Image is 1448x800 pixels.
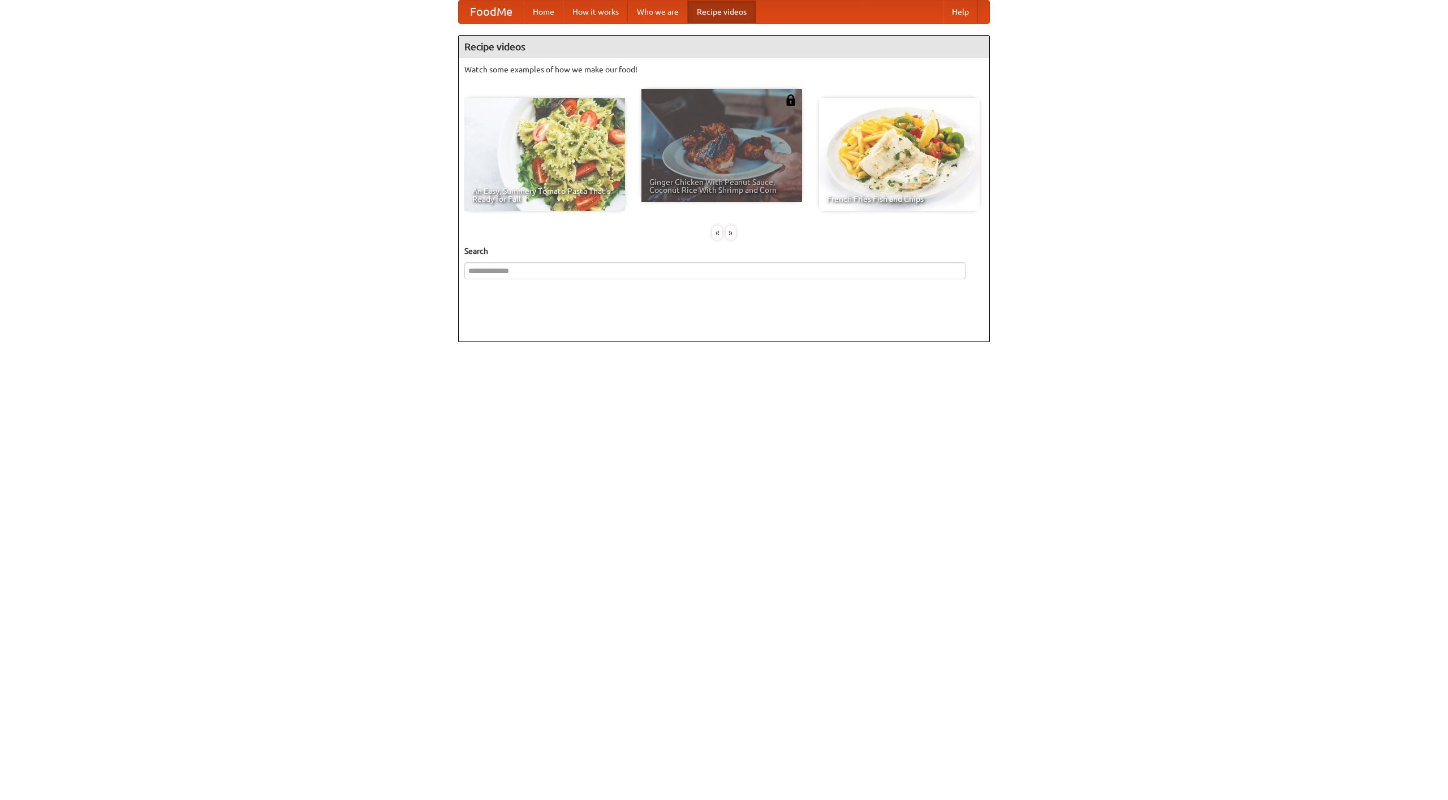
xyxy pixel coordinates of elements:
[563,1,628,23] a: How it works
[459,36,989,58] h4: Recipe videos
[785,94,796,106] img: 483408.png
[459,1,524,23] a: FoodMe
[464,64,984,75] p: Watch some examples of how we make our food!
[628,1,688,23] a: Who we are
[726,226,736,240] div: »
[472,187,617,203] span: An Easy, Summery Tomato Pasta That's Ready for Fall
[464,98,625,211] a: An Easy, Summery Tomato Pasta That's Ready for Fall
[524,1,563,23] a: Home
[819,98,980,211] a: French Fries Fish and Chips
[464,245,984,257] h5: Search
[827,195,972,203] span: French Fries Fish and Chips
[712,226,722,240] div: «
[688,1,756,23] a: Recipe videos
[943,1,978,23] a: Help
